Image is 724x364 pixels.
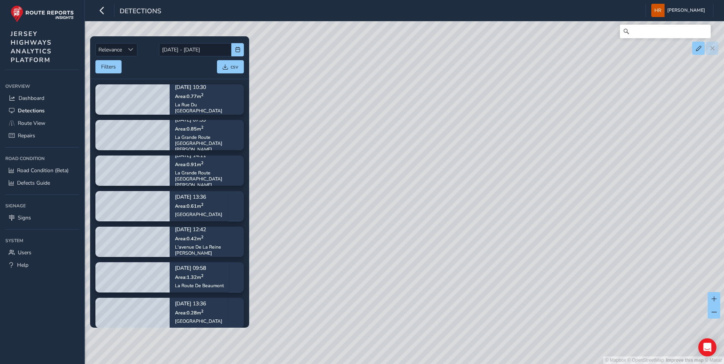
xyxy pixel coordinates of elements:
[175,134,239,152] div: La Grande Route [GEOGRAPHIC_DATA][PERSON_NAME]
[18,132,35,139] span: Repairs
[18,214,31,221] span: Signs
[175,235,203,242] span: Area: 0.42 m
[5,200,79,212] div: Signage
[5,235,79,246] div: System
[175,161,203,168] span: Area: 0.91 m
[5,246,79,259] a: Users
[18,120,45,127] span: Route View
[201,160,203,166] sup: 2
[18,249,31,256] span: Users
[231,63,238,70] span: csv
[175,244,239,256] div: L'avenue De La Reine [PERSON_NAME]
[175,318,222,324] div: [GEOGRAPHIC_DATA]
[19,95,44,102] span: Dashboard
[201,202,203,207] sup: 2
[175,195,222,200] p: [DATE] 13:36
[201,92,203,98] sup: 2
[5,177,79,189] a: Defects Guide
[175,203,203,209] span: Area: 0.61 m
[175,283,224,289] div: La Route De Beaumont
[5,92,79,104] a: Dashboard
[17,179,50,187] span: Defects Guide
[175,126,203,132] span: Area: 0.85 m
[201,124,203,130] sup: 2
[201,234,203,240] sup: 2
[175,274,203,280] span: Area: 1.32 m
[5,212,79,224] a: Signs
[5,153,79,164] div: Road Condition
[120,6,161,17] span: Detections
[5,81,79,92] div: Overview
[620,25,711,38] input: Search
[217,60,244,73] button: csv
[17,261,28,269] span: Help
[17,167,69,174] span: Road Condition (Beta)
[201,308,203,314] sup: 2
[175,227,239,233] p: [DATE] 12:42
[175,153,239,159] p: [DATE] 14:11
[11,30,52,64] span: JERSEY HIGHWAYS ANALYTICS PLATFORM
[5,259,79,271] a: Help
[175,93,203,100] span: Area: 0.77 m
[5,104,79,117] a: Detections
[667,4,705,17] span: [PERSON_NAME]
[175,212,222,218] div: [GEOGRAPHIC_DATA]
[175,170,239,188] div: La Grande Route [GEOGRAPHIC_DATA][PERSON_NAME]
[95,60,122,73] button: Filters
[651,4,708,17] button: [PERSON_NAME]
[18,107,45,114] span: Detections
[96,44,125,56] span: Relevance
[125,44,137,56] div: Sort by Date
[175,118,239,123] p: [DATE] 07:39
[5,129,79,142] a: Repairs
[175,310,203,316] span: Area: 0.28 m
[175,302,222,307] p: [DATE] 13:36
[175,102,239,114] div: La Rue Du [GEOGRAPHIC_DATA]
[698,338,716,356] div: Open Intercom Messenger
[5,164,79,177] a: Road Condition (Beta)
[175,266,224,271] p: [DATE] 09:58
[11,5,74,22] img: rr logo
[175,85,239,90] p: [DATE] 10:30
[651,4,665,17] img: diamond-layout
[5,117,79,129] a: Route View
[201,273,203,278] sup: 2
